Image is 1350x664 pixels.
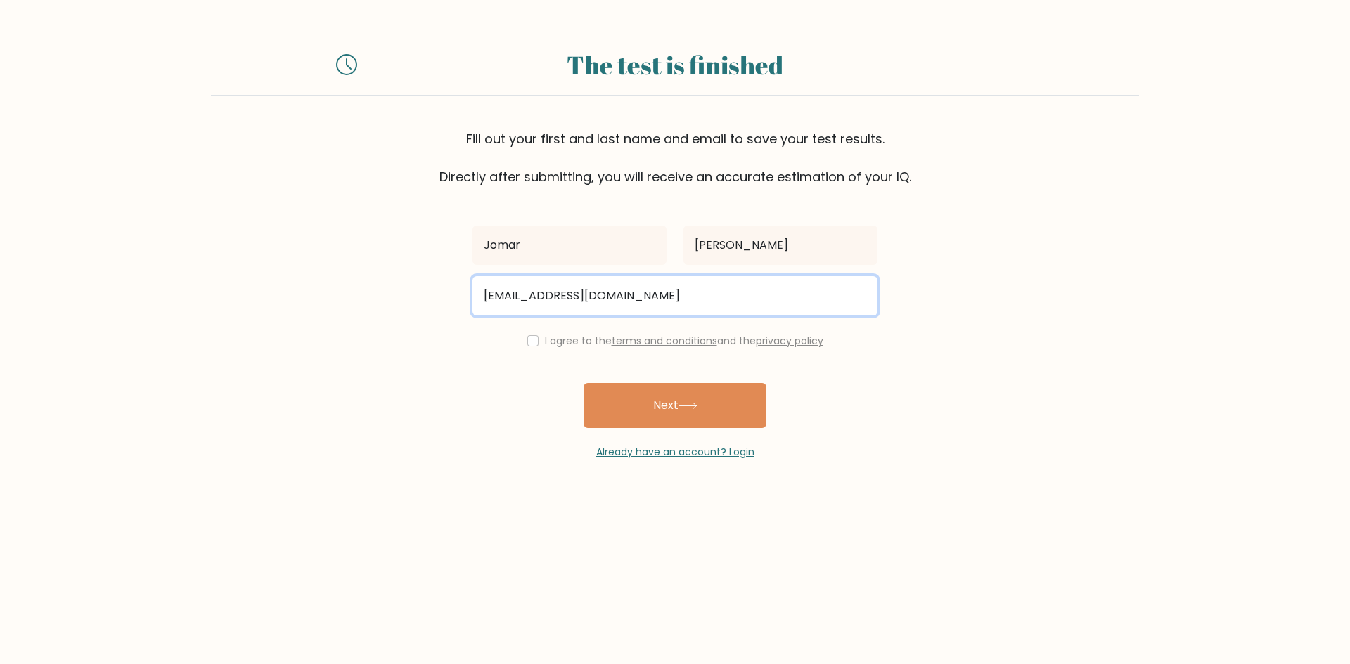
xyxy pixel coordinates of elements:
a: privacy policy [756,334,823,348]
a: Already have an account? Login [596,445,754,459]
input: Last name [683,226,877,265]
button: Next [584,383,766,428]
input: Email [472,276,877,315]
input: First name [472,226,667,265]
label: I agree to the and the [545,334,823,348]
div: Fill out your first and last name and email to save your test results. Directly after submitting,... [211,129,1139,186]
div: The test is finished [374,46,976,84]
a: terms and conditions [612,334,717,348]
